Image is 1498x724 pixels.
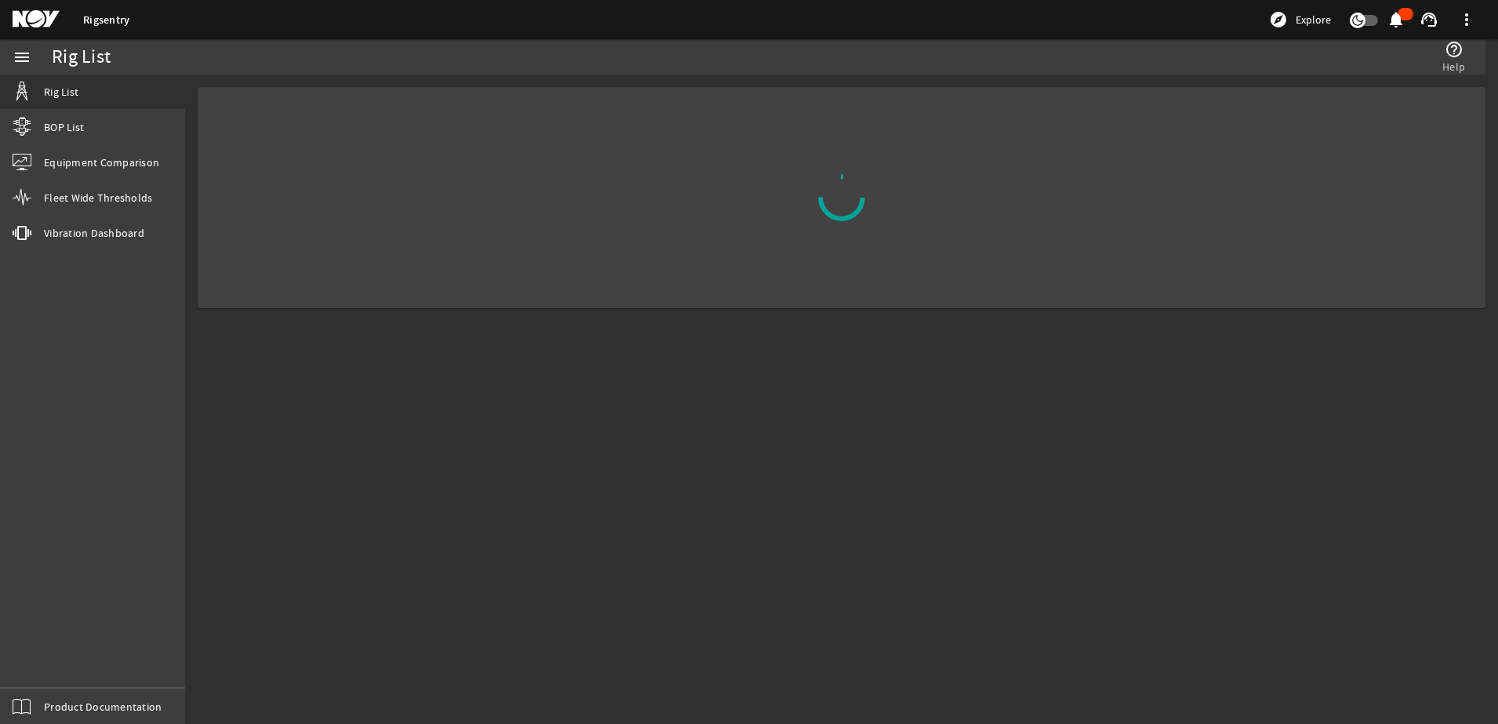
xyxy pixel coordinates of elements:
[44,155,159,170] span: Equipment Comparison
[52,49,111,65] div: Rig List
[1296,12,1331,27] span: Explore
[13,224,31,242] mat-icon: vibration
[44,699,162,715] span: Product Documentation
[44,190,152,206] span: Fleet Wide Thresholds
[44,225,144,241] span: Vibration Dashboard
[1445,40,1463,59] mat-icon: help_outline
[1269,10,1288,29] mat-icon: explore
[1387,10,1405,29] mat-icon: notifications
[44,119,84,135] span: BOP List
[1442,59,1465,75] span: Help
[1263,7,1337,32] button: Explore
[1420,10,1438,29] mat-icon: support_agent
[44,84,78,100] span: Rig List
[83,13,129,27] a: Rigsentry
[13,48,31,67] mat-icon: menu
[1448,1,1485,38] button: more_vert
